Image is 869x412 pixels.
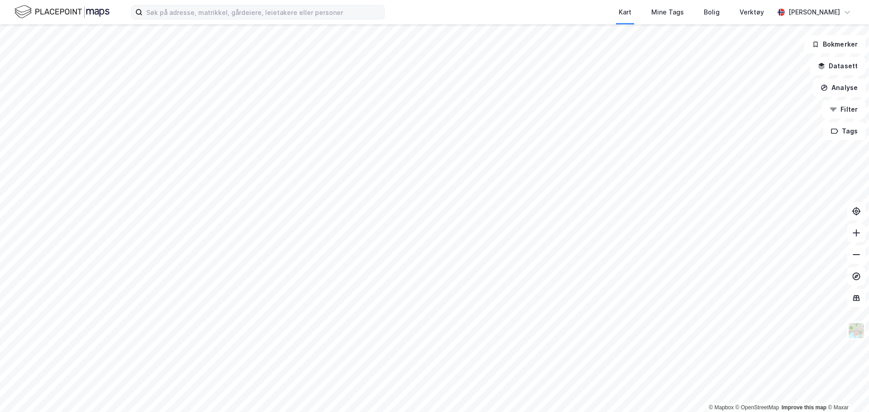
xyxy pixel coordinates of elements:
iframe: Chat Widget [824,369,869,412]
input: Søk på adresse, matrikkel, gårdeiere, leietakere eller personer [143,5,384,19]
div: Kontrollprogram for chat [824,369,869,412]
div: Mine Tags [651,7,684,18]
div: Kart [619,7,631,18]
div: [PERSON_NAME] [788,7,840,18]
div: Bolig [704,7,720,18]
img: logo.f888ab2527a4732fd821a326f86c7f29.svg [14,4,110,20]
div: Verktøy [740,7,764,18]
